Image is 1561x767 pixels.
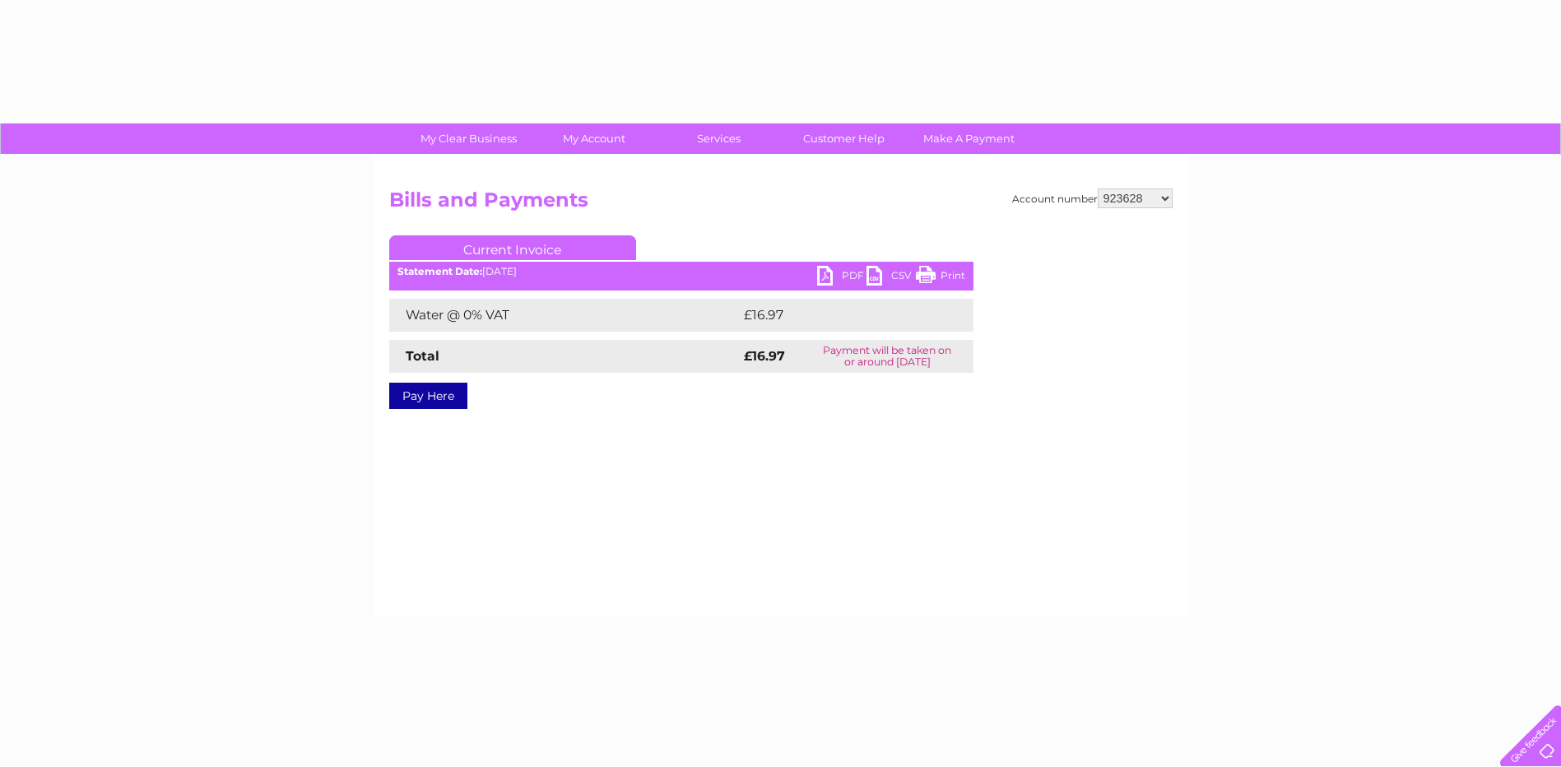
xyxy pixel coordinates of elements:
h2: Bills and Payments [389,188,1173,220]
a: Current Invoice [389,235,636,260]
td: Water @ 0% VAT [389,299,740,332]
b: Statement Date: [397,265,482,277]
a: Services [651,123,787,154]
strong: Total [406,348,439,364]
a: Pay Here [389,383,467,409]
td: £16.97 [740,299,939,332]
a: Make A Payment [901,123,1037,154]
a: PDF [817,266,866,290]
a: CSV [866,266,916,290]
strong: £16.97 [744,348,785,364]
div: Account number [1012,188,1173,208]
td: Payment will be taken on or around [DATE] [801,340,973,373]
a: Customer Help [776,123,912,154]
a: Print [916,266,965,290]
div: [DATE] [389,266,973,277]
a: My Account [526,123,662,154]
a: My Clear Business [401,123,537,154]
